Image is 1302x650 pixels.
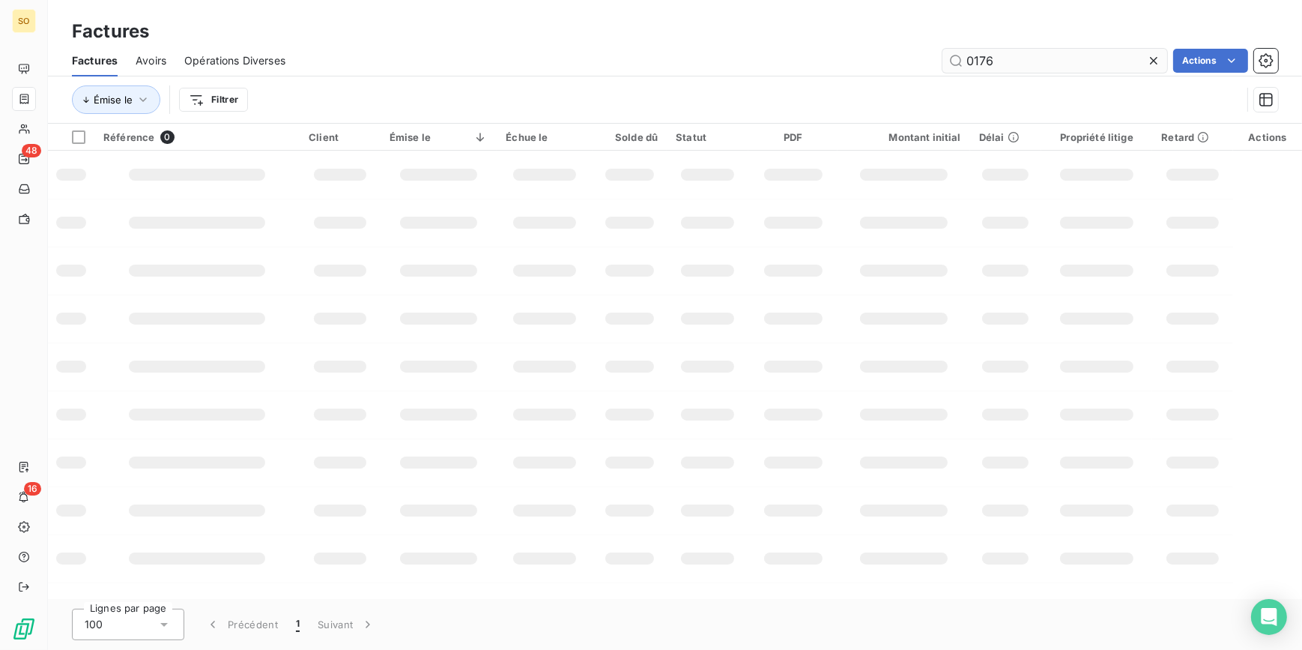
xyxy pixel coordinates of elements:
[103,131,154,143] span: Référence
[85,617,103,632] span: 100
[296,617,300,632] span: 1
[1161,131,1224,143] div: Retard
[602,131,658,143] div: Solde dû
[287,609,309,640] button: 1
[72,85,160,114] button: Émise le
[12,9,36,33] div: SO
[390,131,488,143] div: Émise le
[1050,131,1144,143] div: Propriété litige
[676,131,739,143] div: Statut
[942,49,1167,73] input: Rechercher
[72,53,118,68] span: Factures
[979,131,1032,143] div: Délai
[1251,599,1287,635] div: Open Intercom Messenger
[506,131,584,143] div: Échue le
[757,131,829,143] div: PDF
[1173,49,1248,73] button: Actions
[179,88,248,112] button: Filtrer
[160,130,174,144] span: 0
[94,94,133,106] span: Émise le
[1242,131,1293,143] div: Actions
[12,617,36,641] img: Logo LeanPay
[309,131,372,143] div: Client
[309,609,384,640] button: Suivant
[847,131,961,143] div: Montant initial
[72,18,149,45] h3: Factures
[24,482,41,496] span: 16
[22,144,41,157] span: 48
[196,609,287,640] button: Précédent
[184,53,285,68] span: Opérations Diverses
[136,53,166,68] span: Avoirs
